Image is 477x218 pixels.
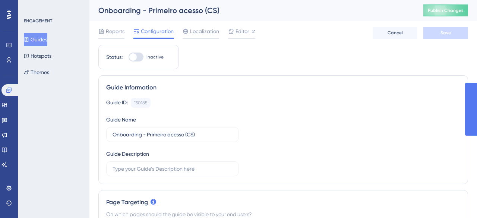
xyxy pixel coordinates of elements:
[106,27,124,36] span: Reports
[388,30,403,36] span: Cancel
[106,115,136,124] div: Guide Name
[141,27,174,36] span: Configuration
[423,27,468,39] button: Save
[106,98,128,108] div: Guide ID:
[24,33,47,46] button: Guides
[24,18,52,24] div: ENGAGEMENT
[106,53,123,61] div: Status:
[113,130,233,139] input: Type your Guide’s Name here
[446,189,468,211] iframe: UserGuiding AI Assistant Launcher
[106,83,460,92] div: Guide Information
[146,54,164,60] span: Inactive
[428,7,464,13] span: Publish Changes
[373,27,417,39] button: Cancel
[423,4,468,16] button: Publish Changes
[24,49,51,63] button: Hotspots
[113,165,233,173] input: Type your Guide’s Description here
[106,149,149,158] div: Guide Description
[134,100,147,106] div: 150185
[236,27,249,36] span: Editor
[98,5,405,16] div: Onboarding - Primeiro acesso (CS)
[24,66,49,79] button: Themes
[106,198,460,207] div: Page Targeting
[190,27,219,36] span: Localization
[440,30,451,36] span: Save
